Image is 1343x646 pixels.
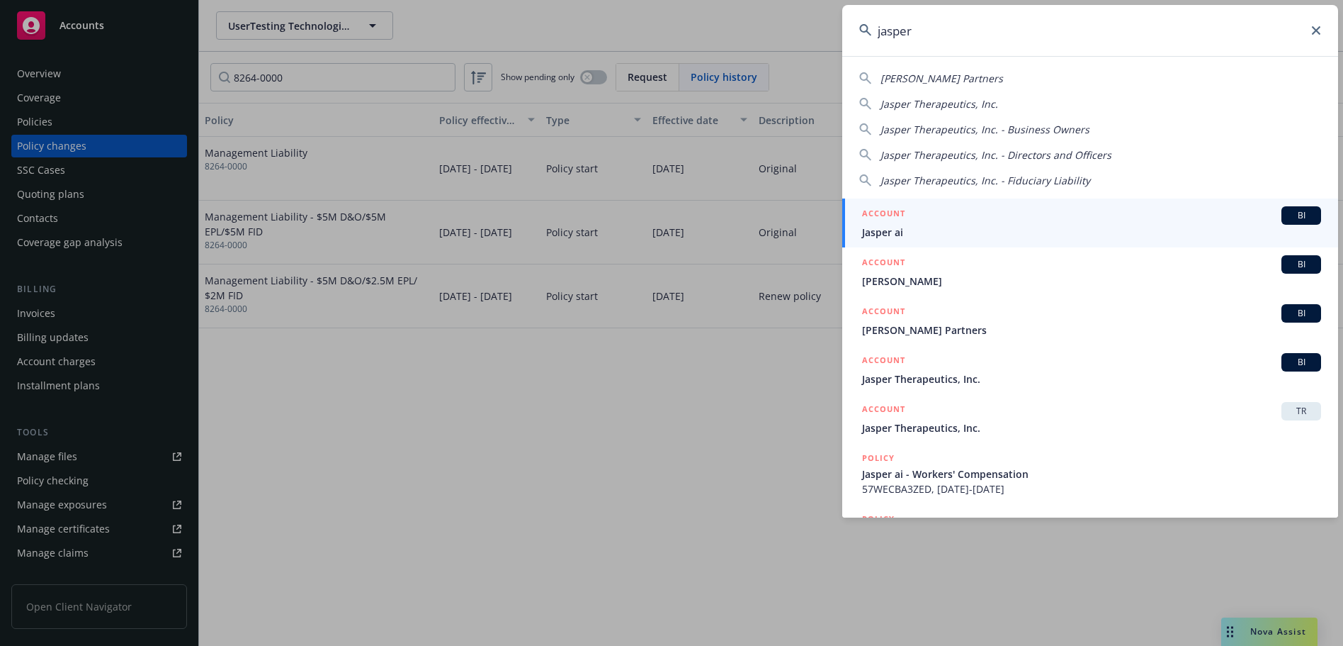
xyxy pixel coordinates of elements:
[880,148,1111,162] span: Jasper Therapeutics, Inc. - Directors and Officers
[1287,258,1315,271] span: BI
[1287,307,1315,320] span: BI
[862,353,905,370] h5: ACCOUNT
[862,481,1321,496] span: 57WECBA3ZED, [DATE]-[DATE]
[1287,405,1315,418] span: TR
[862,512,895,526] h5: POLICY
[862,304,905,321] h5: ACCOUNT
[862,323,1321,338] span: [PERSON_NAME] Partners
[862,206,905,223] h5: ACCOUNT
[1287,209,1315,222] span: BI
[862,225,1321,240] span: Jasper ai
[862,372,1321,386] span: Jasper Therapeutics, Inc.
[862,255,905,272] h5: ACCOUNT
[862,421,1321,435] span: Jasper Therapeutics, Inc.
[880,174,1090,187] span: Jasper Therapeutics, Inc. - Fiduciary Liability
[842,5,1338,56] input: Search...
[842,443,1338,504] a: POLICYJasper ai - Workers' Compensation57WECBA3ZED, [DATE]-[DATE]
[842,504,1338,565] a: POLICY
[880,72,1003,85] span: [PERSON_NAME] Partners
[842,394,1338,443] a: ACCOUNTTRJasper Therapeutics, Inc.
[842,199,1338,247] a: ACCOUNTBIJasper ai
[842,296,1338,345] a: ACCOUNTBI[PERSON_NAME] Partners
[1287,356,1315,369] span: BI
[842,247,1338,296] a: ACCOUNTBI[PERSON_NAME]
[880,97,998,111] span: Jasper Therapeutics, Inc.
[880,123,1089,136] span: Jasper Therapeutics, Inc. - Business Owners
[862,467,1321,481] span: Jasper ai - Workers' Compensation
[862,274,1321,289] span: [PERSON_NAME]
[842,345,1338,394] a: ACCOUNTBIJasper Therapeutics, Inc.
[862,451,895,465] h5: POLICY
[862,402,905,419] h5: ACCOUNT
